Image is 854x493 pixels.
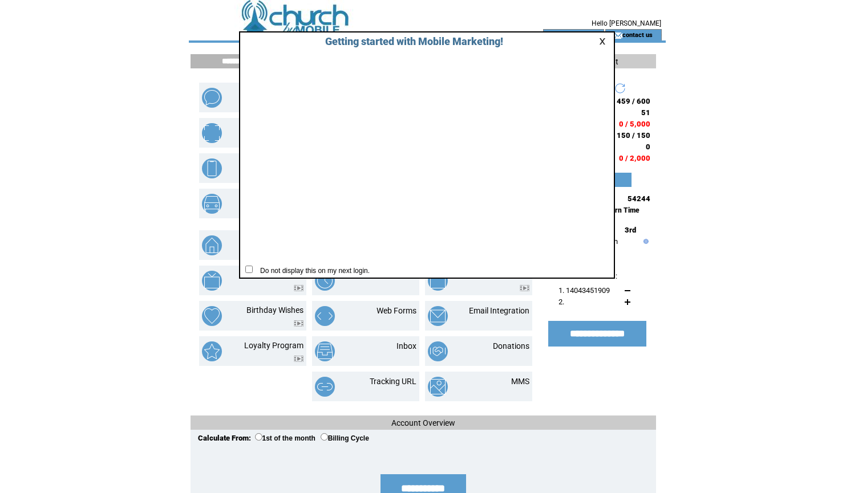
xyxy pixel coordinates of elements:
[202,235,222,255] img: property-listing.png
[641,108,650,117] span: 51
[646,142,650,151] span: 0
[493,341,529,351] a: Donations
[619,120,650,128] span: 0 / 5,000
[428,377,448,397] img: mms.png
[202,341,222,361] img: loyalty-program.png
[619,154,650,162] span: 0 / 2,000
[428,341,448,361] img: donations.png
[370,377,416,386] a: Tracking URL
[558,298,564,306] span: 2.
[315,271,335,291] img: scheduled-tasks.png
[202,158,222,178] img: mobile-websites.png
[246,305,303,315] a: Birthday Wishes
[255,433,262,441] input: 1st of the month
[622,31,653,38] a: contact us
[315,341,335,361] img: inbox.png
[321,434,369,442] label: Billing Cycle
[617,131,650,140] span: 150 / 150
[202,194,222,214] img: vehicle-listing.png
[244,341,303,350] a: Loyalty Program
[202,88,222,108] img: text-blast.png
[255,434,315,442] label: 1st of the month
[469,306,529,315] a: Email Integration
[628,194,650,203] span: 54244
[294,356,303,362] img: video.png
[641,239,649,244] img: help.gif
[614,31,622,40] img: contact_us_icon.gif
[592,19,661,27] span: Hello [PERSON_NAME]
[202,271,222,291] img: text-to-screen.png
[314,35,503,47] span: Getting started with Mobile Marketing!
[391,418,455,427] span: Account Overview
[198,434,251,442] span: Calculate From:
[294,285,303,291] img: video.png
[202,123,222,143] img: mobile-coupons.png
[321,433,328,441] input: Billing Cycle
[294,320,303,327] img: video.png
[625,226,636,234] span: 3rd
[428,306,448,326] img: email-integration.png
[202,306,222,326] img: birthday-wishes.png
[396,341,416,351] a: Inbox
[254,267,370,275] span: Do not display this on my next login.
[315,377,335,397] img: tracking-url.png
[560,31,569,40] img: account_icon.gif
[520,285,529,291] img: video.png
[315,306,335,326] img: web-forms.png
[558,286,610,295] span: 1. 14043451909
[428,271,448,291] img: text-to-win.png
[617,97,650,105] span: 459 / 600
[511,377,529,386] a: MMS
[598,206,640,214] span: Eastern Time
[377,306,416,315] a: Web Forms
